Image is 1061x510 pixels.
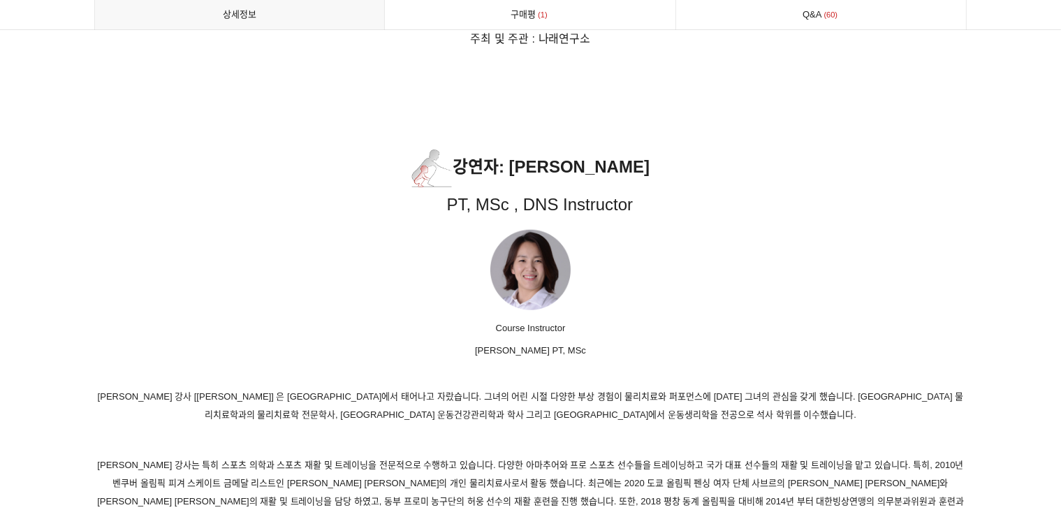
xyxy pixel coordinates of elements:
[536,8,550,22] span: 1
[411,157,499,176] span: 강연자
[94,343,967,358] p: [PERSON_NAME] PT, MSc
[822,8,840,22] span: 60
[94,388,967,424] p: [PERSON_NAME] 강사 [[PERSON_NAME]] 은 [GEOGRAPHIC_DATA]에서 태어나고 자랐습니다. 그녀의 어린 시절 다양한 부상 경험이 물리치료와 퍼포먼...
[446,195,633,214] span: PT, MSc , DNS Instructor
[490,230,571,310] img: 38ae3aee9ae5a.png
[411,149,453,187] img: 1597e3e65a0d2.png
[499,157,650,176] span: : [PERSON_NAME]
[94,321,967,336] p: Course Instructor
[470,33,590,45] span: 주최 및 주관 : 나래연구소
